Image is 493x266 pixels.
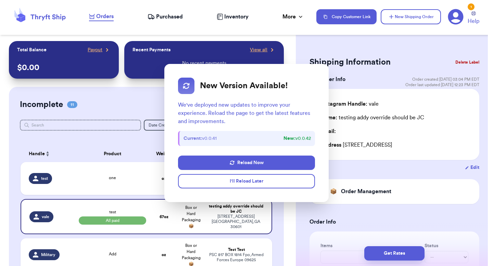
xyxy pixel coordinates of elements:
span: v 0.0.42 [283,135,311,142]
button: Reload Now [178,156,315,170]
h2: New Version Available! [200,81,288,91]
strong: New: [283,136,295,141]
strong: Current: [184,136,202,141]
span: v 0.0.41 [184,135,217,142]
p: We've deployed new updates to improve your experience. Reload the page to get the latest features... [178,101,315,125]
button: I'll Reload Later [178,174,315,188]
